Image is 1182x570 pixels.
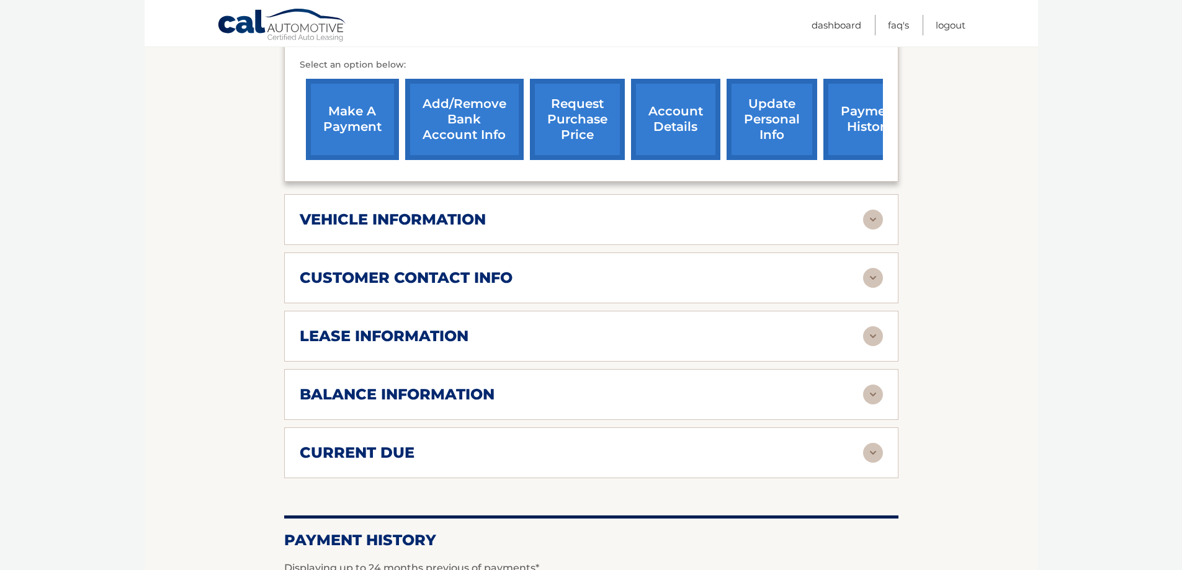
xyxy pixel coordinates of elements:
h2: vehicle information [300,210,486,229]
h2: Payment History [284,531,898,550]
h2: current due [300,443,414,462]
a: update personal info [727,79,817,160]
img: accordion-rest.svg [863,385,883,404]
h2: lease information [300,327,468,345]
img: accordion-rest.svg [863,443,883,463]
p: Select an option below: [300,58,883,73]
img: accordion-rest.svg [863,210,883,229]
a: FAQ's [888,15,909,35]
img: accordion-rest.svg [863,268,883,288]
h2: balance information [300,385,495,404]
a: account details [631,79,720,160]
a: Logout [936,15,965,35]
a: Cal Automotive [217,8,347,44]
img: accordion-rest.svg [863,326,883,346]
a: Add/Remove bank account info [405,79,524,160]
a: make a payment [306,79,399,160]
h2: customer contact info [300,269,513,287]
a: Dashboard [812,15,861,35]
a: request purchase price [530,79,625,160]
a: payment history [823,79,916,160]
